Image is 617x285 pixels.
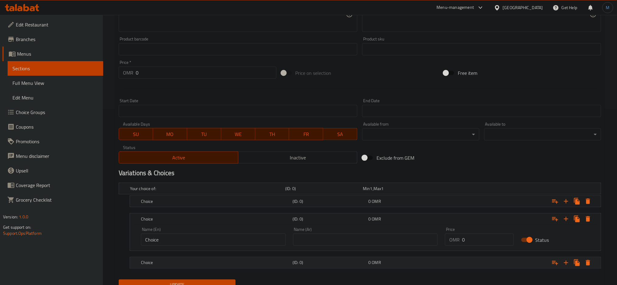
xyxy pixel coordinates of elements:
[153,128,187,140] button: MO
[293,198,366,204] h5: (ID: 0)
[190,130,219,139] span: TU
[363,186,438,192] div: ,
[2,47,103,61] a: Menus
[16,21,98,28] span: Edit Restaurant
[16,36,98,43] span: Branches
[372,215,381,223] span: OMR
[136,67,276,79] input: Please enter price
[561,196,572,207] button: Add new choice
[119,151,238,164] button: Active
[449,236,460,243] p: OMR
[583,196,594,207] button: Delete Choice
[119,128,153,140] button: SU
[3,229,42,237] a: Support.OpsPlatform
[16,196,98,203] span: Grocery Checklist
[8,76,103,90] a: Full Menu View
[187,128,221,140] button: TU
[550,196,561,207] button: Add choice group
[12,94,98,101] span: Edit Menu
[370,185,373,193] span: 1
[119,43,358,55] input: Please enter product barcode
[372,197,381,205] span: OMR
[130,186,283,192] h5: Your choice of:
[2,149,103,163] a: Menu disclaimer
[2,178,103,193] a: Coverage Report
[16,167,98,174] span: Upsell
[3,213,18,221] span: Version:
[326,130,355,139] span: SA
[437,4,474,11] div: Menu-management
[12,79,98,87] span: Full Menu View
[583,214,594,224] button: Delete Choice
[141,216,290,222] h5: Choice
[323,128,357,140] button: SA
[156,130,185,139] span: MO
[19,213,28,221] span: 1.0.0
[224,130,253,139] span: WE
[8,90,103,105] a: Edit Menu
[141,198,290,204] h5: Choice
[368,259,371,267] span: 0
[258,130,287,139] span: TH
[561,214,572,224] button: Add new choice
[8,61,103,76] a: Sections
[141,260,290,266] h5: Choice
[462,234,514,246] input: Please enter price
[583,257,594,268] button: Delete Choice
[550,214,561,224] button: Add choice group
[484,128,601,141] div: ​
[16,109,98,116] span: Choice Groups
[241,153,355,162] span: Inactive
[606,4,610,11] span: M
[550,257,561,268] button: Add choice group
[221,128,255,140] button: WE
[119,183,601,194] div: Expand
[372,259,381,267] span: OMR
[535,236,549,244] span: Status
[572,214,583,224] button: Clone new choice
[16,182,98,189] span: Coverage Report
[130,214,601,224] div: Expand
[121,153,236,162] span: Active
[2,32,103,47] a: Branches
[2,193,103,207] a: Grocery Checklist
[119,169,601,178] h2: Variations & Choices
[130,257,601,268] div: Expand
[362,43,601,55] input: Please enter product sku
[381,185,384,193] span: 1
[255,128,289,140] button: TH
[293,216,366,222] h5: (ID: 0)
[2,163,103,178] a: Upsell
[238,151,358,164] button: Inactive
[293,260,366,266] h5: (ID: 0)
[2,120,103,134] a: Coupons
[16,123,98,130] span: Coupons
[293,234,438,246] input: Enter name Ar
[12,65,98,72] span: Sections
[2,17,103,32] a: Edit Restaurant
[362,128,479,141] div: ​
[121,130,151,139] span: SU
[572,257,583,268] button: Clone new choice
[368,197,371,205] span: 0
[373,185,381,193] span: Max
[141,234,286,246] input: Enter name En
[130,196,601,207] div: Expand
[503,4,543,11] div: [GEOGRAPHIC_DATA]
[17,50,98,57] span: Menus
[2,134,103,149] a: Promotions
[368,215,371,223] span: 0
[561,257,572,268] button: Add new choice
[16,152,98,160] span: Menu disclaimer
[2,105,103,120] a: Choice Groups
[363,185,370,193] span: Min
[292,130,321,139] span: FR
[3,223,31,231] span: Get support on:
[285,186,360,192] h5: (ID: 0)
[572,196,583,207] button: Clone new choice
[296,69,331,77] span: Price on selection
[377,154,414,162] span: Exclude from GEM
[458,69,477,77] span: Free item
[289,128,323,140] button: FR
[123,69,133,76] p: OMR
